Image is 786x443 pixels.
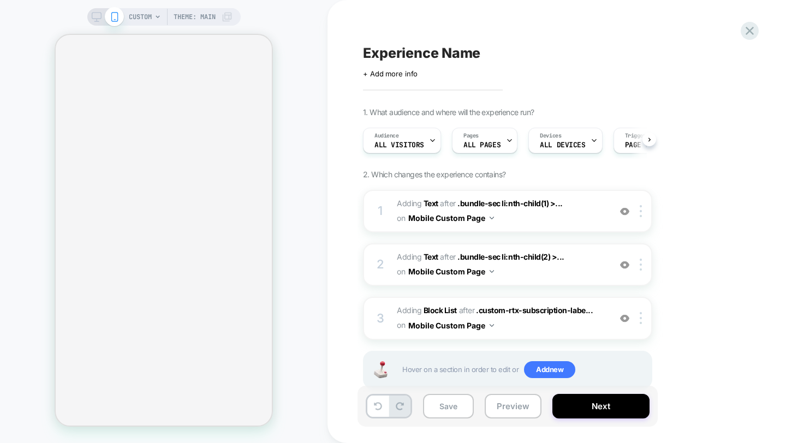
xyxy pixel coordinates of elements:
[397,265,405,278] span: on
[424,306,457,315] b: Block List
[459,306,475,315] span: AFTER
[397,306,457,315] span: Adding
[129,8,152,26] span: CUSTOM
[363,170,505,179] span: 2. Which changes the experience contains?
[397,199,438,208] span: Adding
[490,270,494,273] img: down arrow
[423,394,474,418] button: Save
[552,394,650,418] button: Next
[374,132,399,140] span: Audience
[375,308,386,330] div: 3
[440,252,456,261] span: AFTER
[620,260,629,270] img: crossed eye
[476,306,593,315] span: .custom-rtx-subscription-labe...
[463,132,479,140] span: Pages
[408,264,494,279] button: Mobile Custom Page
[620,207,629,216] img: crossed eye
[463,141,501,149] span: ALL PAGES
[402,361,646,379] span: Hover on a section in order to edit or
[363,45,480,61] span: Experience Name
[424,252,438,261] b: Text
[640,205,642,217] img: close
[375,254,386,276] div: 2
[640,312,642,324] img: close
[524,361,575,379] span: Add new
[363,107,534,117] span: 1. What audience and where will the experience run?
[408,318,494,333] button: Mobile Custom Page
[397,318,405,332] span: on
[625,132,646,140] span: Trigger
[174,8,216,26] span: Theme: MAIN
[540,141,585,149] span: ALL DEVICES
[490,217,494,219] img: down arrow
[457,252,564,261] span: .bundle-sec li:nth-child(2) >...
[440,199,456,208] span: AFTER
[625,141,662,149] span: Page Load
[374,141,424,149] span: All Visitors
[408,210,494,226] button: Mobile Custom Page
[490,324,494,327] img: down arrow
[485,394,541,418] button: Preview
[375,200,386,222] div: 1
[363,69,418,78] span: + Add more info
[620,314,629,323] img: crossed eye
[397,252,438,261] span: Adding
[397,211,405,225] span: on
[370,361,391,378] img: Joystick
[640,259,642,271] img: close
[424,199,438,208] b: Text
[457,199,563,208] span: .bundle-sec li:nth-child(1) >...
[540,132,561,140] span: Devices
